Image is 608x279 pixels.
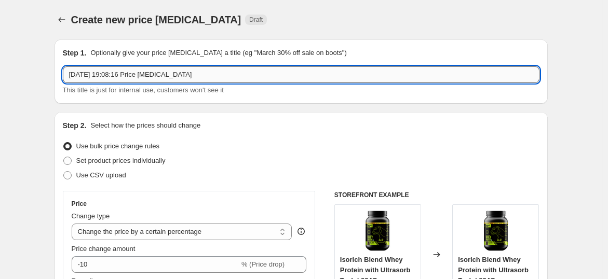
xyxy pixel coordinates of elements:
[76,157,166,164] span: Set product prices individually
[72,256,239,273] input: -15
[249,16,263,24] span: Draft
[63,66,539,83] input: 30% off holiday sale
[72,245,136,253] span: Price change amount
[63,48,87,58] h2: Step 1.
[90,120,200,131] p: Select how the prices should change
[76,142,159,150] span: Use bulk price change rules
[72,200,87,208] h3: Price
[76,171,126,179] span: Use CSV upload
[334,191,539,199] h6: STOREFRONT EXAMPLE
[55,12,69,27] button: Price change jobs
[475,210,517,252] img: front_1_0608c5ba-3103-4264-abdf-5baeda09803a_80x.png
[63,86,224,94] span: This title is just for internal use, customers won't see it
[241,260,285,268] span: % (Price drop)
[72,212,110,220] span: Change type
[71,14,241,25] span: Create new price [MEDICAL_DATA]
[63,120,87,131] h2: Step 2.
[296,226,306,236] div: help
[357,210,398,252] img: front_1_0608c5ba-3103-4264-abdf-5baeda09803a_80x.png
[90,48,346,58] p: Optionally give your price [MEDICAL_DATA] a title (eg "March 30% off sale on boots")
